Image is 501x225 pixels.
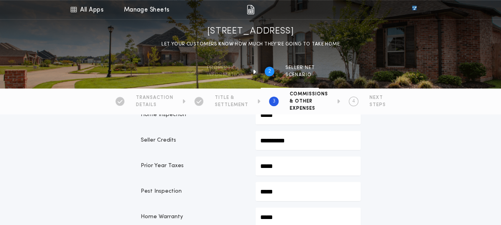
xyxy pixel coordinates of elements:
[136,102,173,108] span: DETAILS
[141,136,246,144] p: Seller Credits
[285,65,315,71] span: SELLER NET
[141,213,246,221] p: Home Warranty
[207,25,294,38] h1: [STREET_ADDRESS]
[161,40,340,48] p: LET YOUR CUSTOMERS KNOW HOW MUCH THEY’RE GOING TO TAKE HOME
[215,102,248,108] span: SETTLEMENT
[268,68,271,75] h2: 2
[207,65,244,71] span: Property
[136,95,173,101] span: TRANSACTION
[247,5,254,14] img: img
[215,95,248,101] span: TITLE &
[273,98,275,105] h2: 3
[290,105,328,112] span: EXPENSES
[352,98,355,105] h2: 4
[207,72,244,78] span: information
[369,95,386,101] span: NEXT
[369,102,386,108] span: STEPS
[285,72,315,78] span: SCENARIO
[290,98,328,105] span: & OTHER
[397,6,431,14] img: vs-icon
[141,187,246,195] p: Pest Inspection
[141,162,246,170] p: Prior Year Taxes
[141,111,246,119] p: Home Inspection
[290,91,328,97] span: COMMISSIONS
